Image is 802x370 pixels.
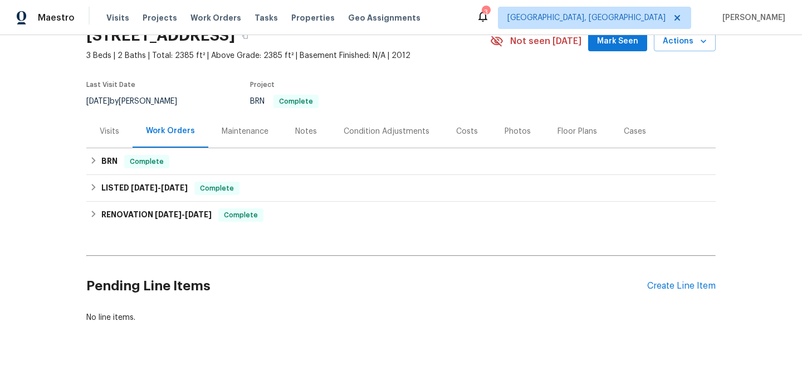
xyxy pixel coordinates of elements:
[647,281,716,291] div: Create Line Item
[195,183,238,194] span: Complete
[143,12,177,23] span: Projects
[155,211,182,218] span: [DATE]
[101,182,188,195] h6: LISTED
[222,126,268,137] div: Maintenance
[38,12,75,23] span: Maestro
[295,126,317,137] div: Notes
[86,50,490,61] span: 3 Beds | 2 Baths | Total: 2385 ft² | Above Grade: 2385 ft² | Basement Finished: N/A | 2012
[558,126,597,137] div: Floor Plans
[255,14,278,22] span: Tasks
[161,184,188,192] span: [DATE]
[86,148,716,175] div: BRN Complete
[86,98,110,105] span: [DATE]
[101,155,118,168] h6: BRN
[131,184,158,192] span: [DATE]
[344,126,429,137] div: Condition Adjustments
[275,98,317,105] span: Complete
[86,202,716,228] div: RENOVATION [DATE]-[DATE]Complete
[663,35,707,48] span: Actions
[291,12,335,23] span: Properties
[106,12,129,23] span: Visits
[250,81,275,88] span: Project
[86,30,235,41] h2: [STREET_ADDRESS]
[185,211,212,218] span: [DATE]
[718,12,785,23] span: [PERSON_NAME]
[507,12,666,23] span: [GEOGRAPHIC_DATA], [GEOGRAPHIC_DATA]
[86,95,190,108] div: by [PERSON_NAME]
[125,156,168,167] span: Complete
[505,126,531,137] div: Photos
[456,126,478,137] div: Costs
[654,31,716,52] button: Actions
[235,26,255,46] button: Copy Address
[86,175,716,202] div: LISTED [DATE]-[DATE]Complete
[250,98,319,105] span: BRN
[597,35,638,48] span: Mark Seen
[100,126,119,137] div: Visits
[146,125,195,137] div: Work Orders
[348,12,420,23] span: Geo Assignments
[86,260,647,312] h2: Pending Line Items
[101,208,212,222] h6: RENOVATION
[86,81,135,88] span: Last Visit Date
[624,126,646,137] div: Cases
[155,211,212,218] span: -
[86,312,716,323] div: No line items.
[219,210,262,221] span: Complete
[131,184,188,192] span: -
[588,31,647,52] button: Mark Seen
[482,7,490,18] div: 3
[510,36,581,47] span: Not seen [DATE]
[190,12,241,23] span: Work Orders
